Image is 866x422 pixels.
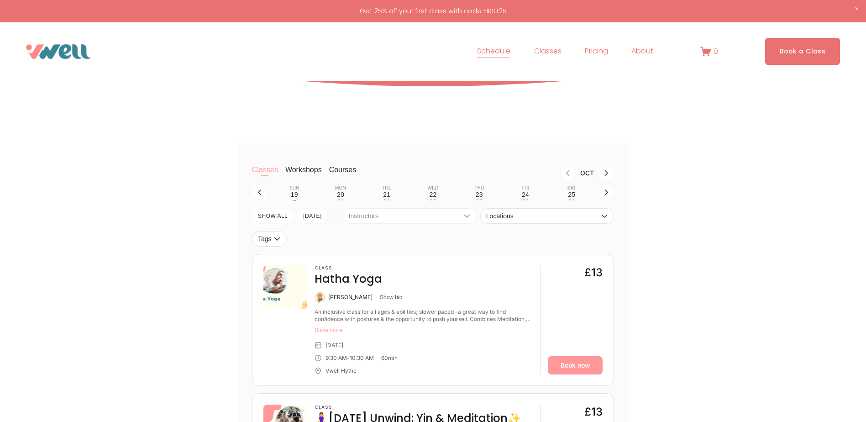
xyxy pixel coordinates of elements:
div: • • [430,199,436,200]
button: Next month, Nov [598,165,614,181]
div: Month Oct [576,169,598,177]
div: Thu [474,185,484,191]
div: 10:30 AM [350,354,374,362]
h3: Class [315,265,382,271]
span: Tags [258,235,272,243]
div: Sat [567,185,576,191]
button: [DATE] [297,208,328,224]
button: Instructors [343,208,477,224]
div: Fri [522,185,530,191]
button: Previous month, Sep [560,165,576,181]
span: About [631,45,653,58]
a: folder dropdown [534,44,562,59]
div: [DATE] [325,342,343,349]
button: Show more [315,327,533,334]
h3: Class [315,405,521,410]
span: Locations [486,212,599,220]
img: Kate Alexander [315,292,325,303]
button: Locations [480,208,614,224]
div: 22 [429,191,436,198]
div: • • [523,199,528,200]
div: 60 min [381,354,398,362]
div: 20 [337,191,344,198]
img: 53d83a91-d805-44ac-b3fe-e193bac87da4.png [263,265,307,309]
div: £13 [584,405,603,419]
span: Instructors [349,212,462,220]
img: VWell [26,44,91,59]
div: • • [569,199,574,200]
button: Classes [252,165,278,184]
a: 0 items in cart [700,46,718,57]
span: Classes [534,45,562,58]
div: [PERSON_NAME] [328,294,373,301]
button: SHOW All [252,208,294,224]
a: Schedule [477,44,510,59]
div: An inclusive class for all ages & abilities; slower paced -a great way to find confidence with po... [315,308,533,323]
button: Courses [329,165,357,184]
div: • • [338,199,343,200]
div: Wed [427,185,438,191]
div: £13 [584,265,603,280]
div: - [347,354,350,362]
a: folder dropdown [631,44,653,59]
div: Sun [289,185,299,191]
button: Show bio [380,294,402,301]
div: 19 [291,191,298,198]
a: Pricing [585,44,608,59]
div: • • [384,199,389,200]
h4: Hatha Yoga [315,272,382,286]
div: Tue [382,185,392,191]
button: Workshops [285,165,322,184]
span: 0 [714,46,718,57]
div: 23 [476,191,483,198]
div: 24 [522,191,529,198]
div: Vwell Hythe [325,367,357,375]
a: Book now [548,356,603,375]
div: 21 [383,191,390,198]
button: Tags [252,231,287,247]
div: 25 [568,191,575,198]
div: 9:30 AM [325,354,347,362]
nav: Month switch [371,165,614,181]
a: Book a Class [765,38,840,65]
div: Mon [335,185,346,191]
div: • • [477,199,482,200]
